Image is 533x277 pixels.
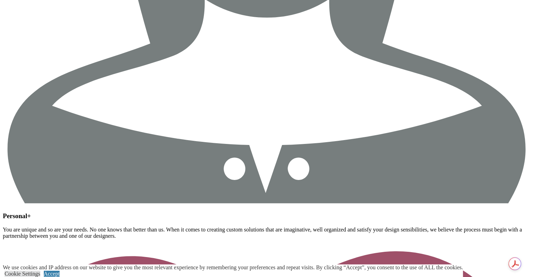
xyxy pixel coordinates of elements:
a: Cookie Settings [5,271,40,277]
div: We use cookies and IP address on our website to give you the most relevant experience by remember... [3,264,463,271]
a: Accept [44,271,60,277]
span: + [27,212,31,220]
p: You are unique and so are your needs. No one knows that better than us. When it comes to creating... [3,227,530,239]
h3: Personal [3,212,530,220]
